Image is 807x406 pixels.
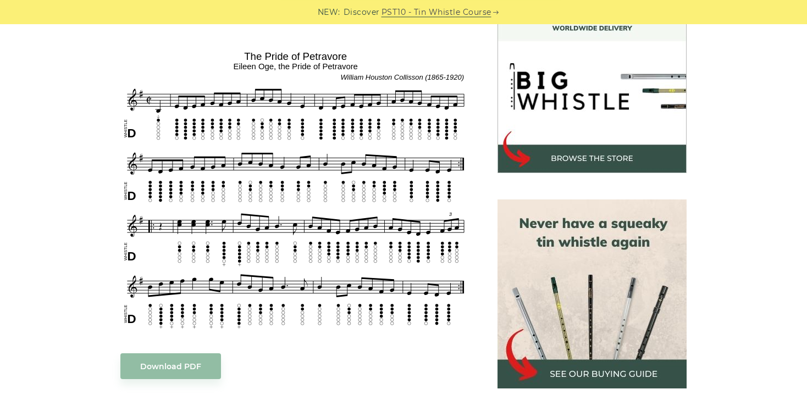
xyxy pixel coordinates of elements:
[498,199,687,388] img: tin whistle buying guide
[120,353,221,379] a: Download PDF
[382,6,491,19] a: PST10 - Tin Whistle Course
[344,6,380,19] span: Discover
[120,47,471,331] img: The Pride of Petravore Tin Whistle Tabs & Sheet Music
[318,6,340,19] span: NEW:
